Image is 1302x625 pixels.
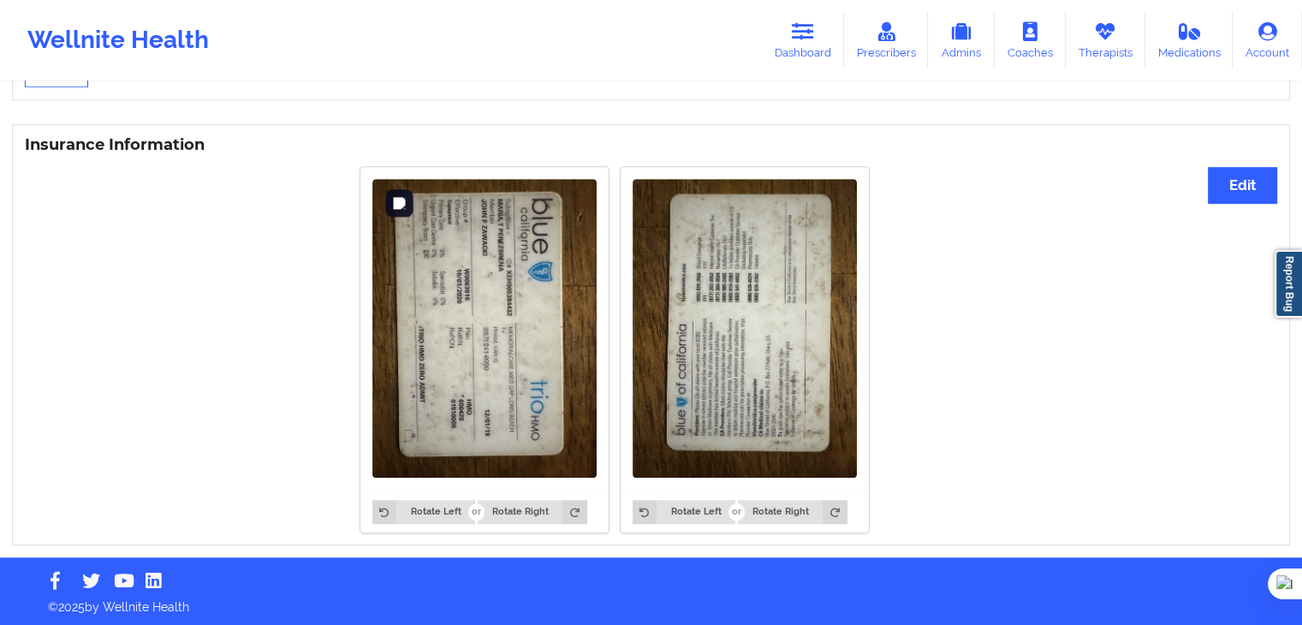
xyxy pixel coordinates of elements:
a: Admins [928,12,995,68]
a: Prescribers [844,12,929,68]
button: Rotate Right [478,500,586,524]
p: © 2025 by Wellnite Health [36,586,1266,616]
a: Report Bug [1275,250,1302,318]
a: Therapists [1066,12,1145,68]
button: Rotate Left [372,500,475,524]
a: Coaches [995,12,1066,68]
a: Dashboard [762,12,844,68]
button: Edit [1208,167,1277,204]
a: Medications [1145,12,1234,68]
a: Account [1233,12,1302,68]
h3: Insurance Information [25,135,1277,155]
img: John Zawacki [633,179,857,478]
button: Rotate Left [633,500,735,524]
button: Rotate Right [738,500,847,524]
img: John Zawacki [372,179,597,478]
